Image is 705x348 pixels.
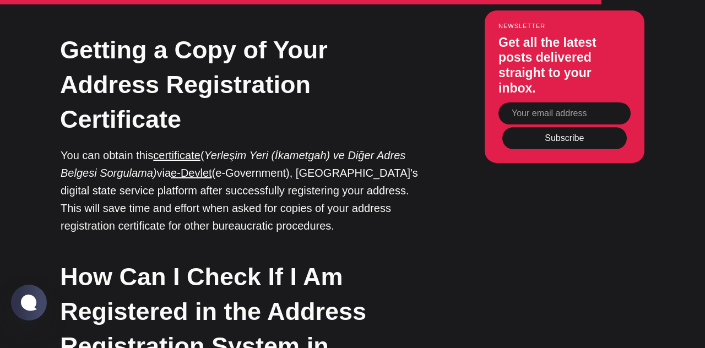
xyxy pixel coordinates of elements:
small: Newsletter [498,23,631,29]
p: You can obtain this ( via (e-Government), [GEOGRAPHIC_DATA]'s digital state service platform afte... [61,146,430,235]
em: Yerleşim Yeri (İkametgah) ve Diğer Adres Belgesi Sorgulama) [61,149,405,179]
h3: Get all the latest posts delivered straight to your inbox. [498,35,631,96]
input: Your email address [498,102,631,124]
button: Subscribe [502,127,627,149]
h2: Getting a Copy of Your Address Registration Certificate [60,32,429,137]
a: certificate [153,149,200,161]
a: e-Devlet [171,167,211,179]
